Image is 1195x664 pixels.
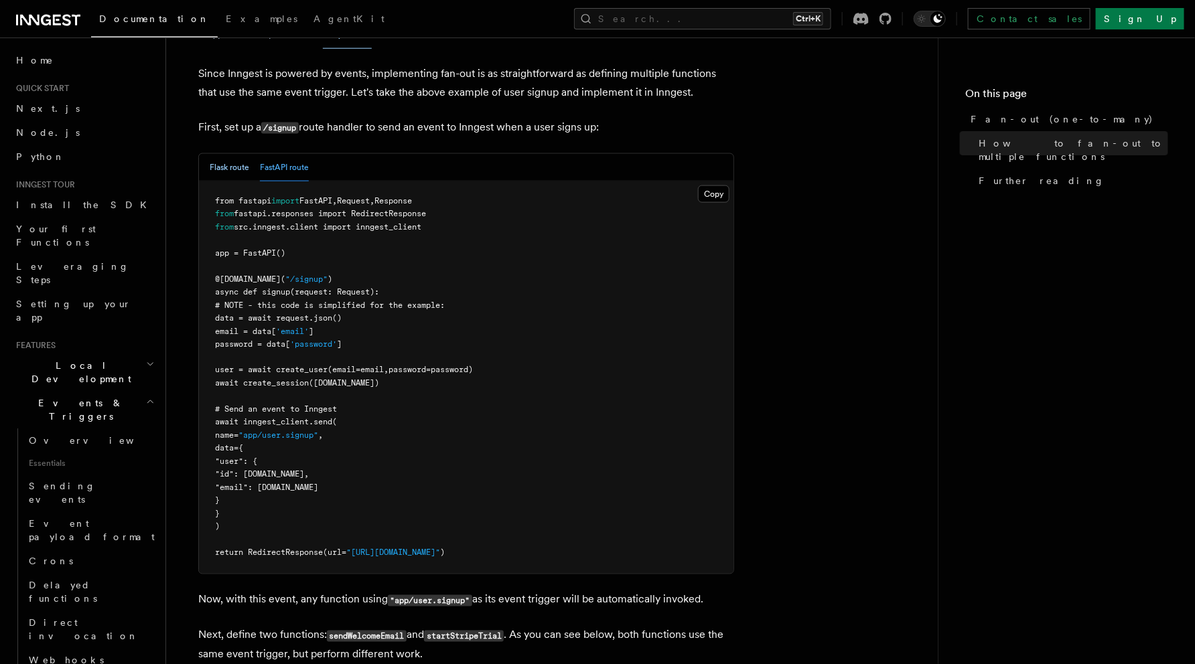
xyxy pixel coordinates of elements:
span: 'email' [276,327,309,336]
span: from [215,222,234,232]
span: Next.js [16,103,80,114]
button: Toggle dark mode [914,11,946,27]
a: Sign Up [1096,8,1184,29]
code: sendWelcomeEmail [327,631,407,642]
a: Install the SDK [11,193,157,217]
span: Python [16,151,65,162]
span: Home [16,54,54,67]
code: startStripeTrial [424,631,504,642]
span: Features [11,340,56,351]
button: Events & Triggers [11,391,157,428]
span: # Send an event to Inngest [215,405,337,414]
span: Examples [226,13,297,24]
span: , [332,196,337,205]
span: Sending events [29,481,96,505]
a: Contact sales [968,8,1091,29]
h4: On this page [965,86,1168,107]
a: Python [11,145,157,169]
span: } [215,509,220,519]
p: Next, define two functions: and . As you can see below, both functions use the same event trigger... [198,626,734,664]
a: Your first Functions [11,217,157,254]
span: FastAPI [299,196,332,205]
span: Leveraging Steps [16,261,129,285]
span: "user": { [215,457,257,467]
p: Now, with this event, any function using as its event trigger will be automatically invoked. [198,590,734,610]
span: user = await create_user(email=email [215,365,384,375]
a: How to fan-out to multiple functions [973,131,1168,169]
span: return RedirectResponse(url= [215,548,346,558]
span: ] [337,339,342,349]
span: Overview [29,435,167,446]
span: Inngest tour [11,179,75,190]
a: Further reading [973,169,1168,193]
span: import [271,196,299,205]
span: Delayed functions [29,580,97,604]
button: FastAPI route [260,154,309,181]
span: ] [309,327,313,336]
span: password=password) [389,365,473,375]
span: async def signup(request: Request): [215,287,379,297]
span: await create_session([DOMAIN_NAME]) [215,379,379,388]
span: , [384,365,389,375]
a: Event payload format [23,511,157,549]
span: "id": [DOMAIN_NAME] [215,470,304,479]
a: Next.js [11,96,157,120]
span: AgentKit [313,13,384,24]
span: # NOTE - this code is simplified for the example: [215,301,445,310]
span: from fastapi [215,196,271,205]
span: ) [328,274,332,284]
span: Setting up your app [16,299,131,323]
span: Response [374,196,412,205]
span: Node.js [16,127,80,138]
span: , [318,431,323,440]
a: AgentKit [305,4,393,36]
a: Crons [23,549,157,573]
span: @[DOMAIN_NAME]( [215,274,285,284]
code: "app/user.signup" [388,595,472,606]
span: "/signup" [285,274,328,284]
span: Quick start [11,83,69,94]
span: email = data[ [215,327,276,336]
a: Fan-out (one-to-many) [965,107,1168,131]
button: Local Development [11,353,157,391]
span: Your first Functions [16,224,96,248]
span: data={ [215,444,243,453]
span: await inngest_client.send( [215,418,337,427]
span: name= [215,431,238,440]
span: "app/user.signup" [238,431,318,440]
span: Request [337,196,370,205]
span: "[URL][DOMAIN_NAME]" [346,548,440,558]
button: Copy [698,185,729,203]
a: Setting up your app [11,292,157,329]
span: ) [440,548,445,558]
span: , [304,470,309,479]
span: Crons [29,556,73,566]
span: How to fan-out to multiple functions [979,137,1168,163]
span: Install the SDK [16,199,155,210]
span: from [215,209,234,218]
span: "email": [DOMAIN_NAME] [215,483,318,493]
span: Direct invocation [29,617,139,641]
span: Fan-out (one-to-many) [971,112,1154,126]
p: Since Inngest is powered by events, implementing fan-out is as straightforward as defining multip... [198,64,734,102]
span: } [215,496,220,505]
span: Documentation [99,13,210,24]
a: Documentation [91,4,218,37]
span: Event payload format [29,518,155,542]
span: fastapi.responses import RedirectResponse [234,209,426,218]
span: Local Development [11,359,146,386]
a: Node.js [11,120,157,145]
p: First, set up a route handler to send an event to Inngest when a user signs up: [198,118,734,137]
span: Further reading [979,174,1105,187]
span: ) [215,522,220,531]
a: Examples [218,4,305,36]
span: Events & Triggers [11,396,146,423]
span: src.inngest.client import inngest_client [234,222,421,232]
a: Leveraging Steps [11,254,157,292]
a: Sending events [23,474,157,511]
kbd: Ctrl+K [793,12,823,25]
span: data = await request.json() [215,313,342,323]
a: Home [11,48,157,72]
span: password = data[ [215,339,290,349]
a: Direct invocation [23,610,157,648]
